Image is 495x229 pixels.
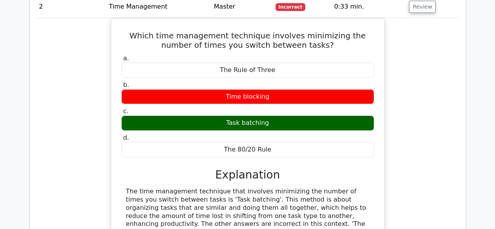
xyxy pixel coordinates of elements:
[126,168,369,182] h3: Explanation
[121,89,374,105] div: Time blocking
[121,142,374,157] div: The 80/20 Rule
[121,31,375,50] h5: Which time management technique involves minimizing the number of times you switch between tasks?
[409,1,436,13] button: Review
[123,81,129,88] span: b.
[123,54,129,62] span: a.
[123,107,129,115] span: c.
[275,3,306,11] span: Incorrect
[123,134,129,141] span: d.
[121,63,374,78] div: The Rule of Three
[121,115,374,131] div: Task batching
